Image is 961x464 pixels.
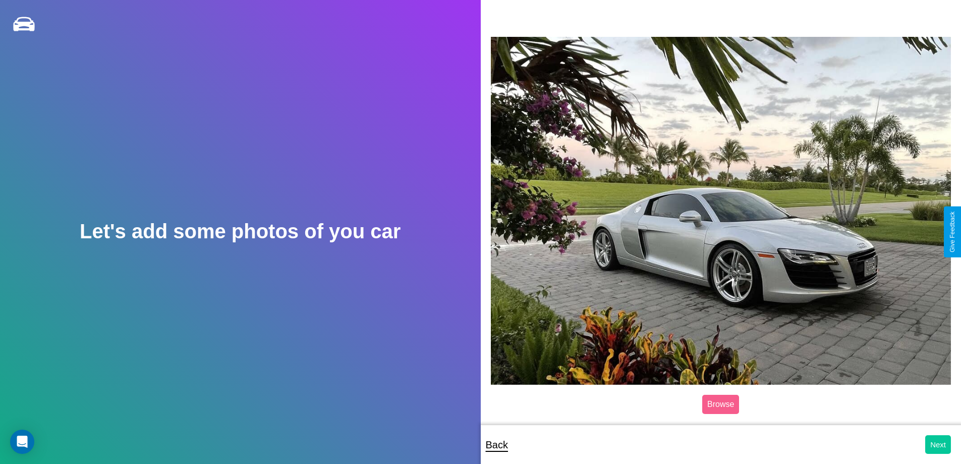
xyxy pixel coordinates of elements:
[80,220,401,243] h2: Let's add some photos of you car
[486,436,508,454] p: Back
[491,37,951,384] img: posted
[925,435,951,454] button: Next
[702,395,739,414] label: Browse
[949,212,956,252] div: Give Feedback
[10,430,34,454] div: Open Intercom Messenger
